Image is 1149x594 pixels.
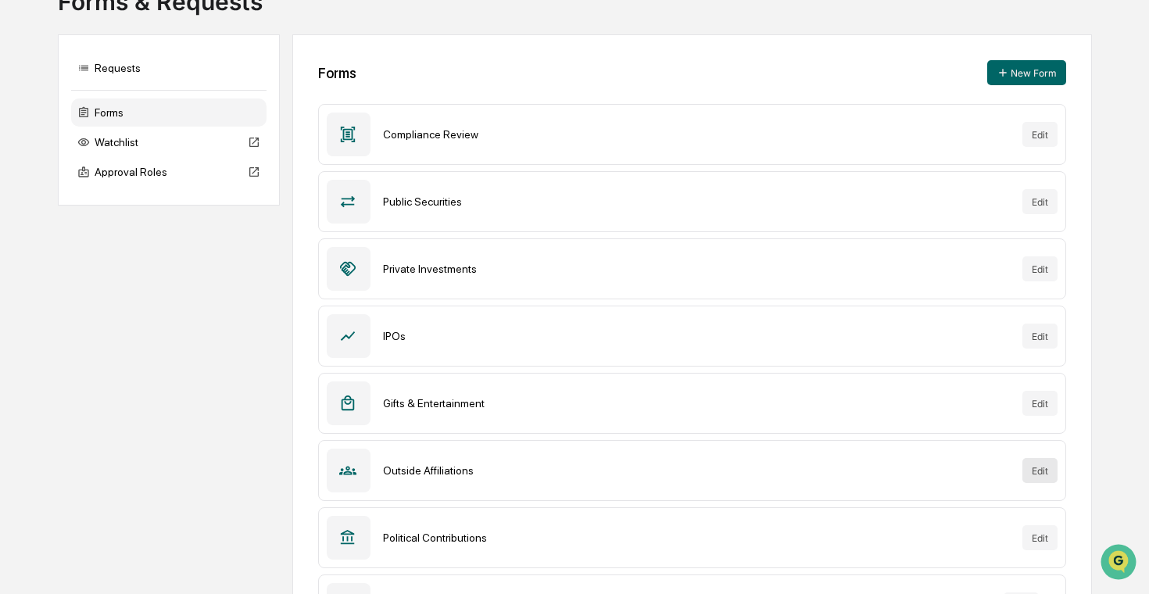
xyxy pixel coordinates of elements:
[71,54,267,82] div: Requests
[16,120,44,148] img: 1746055101610-c473b297-6a78-478c-a979-82029cc54cd1
[70,120,256,135] div: Start new chat
[33,120,61,148] img: 1751574470498-79e402a7-3db9-40a0-906f-966fe37d0ed6
[383,128,1010,141] div: Compliance Review
[107,313,200,342] a: 🗄️Attestations
[48,213,127,225] span: [PERSON_NAME]
[16,240,41,265] img: Cece Ferraez
[16,174,105,186] div: Past conversations
[113,321,126,334] div: 🗄️
[383,397,1010,410] div: Gifts & Entertainment
[1022,458,1058,483] button: Edit
[9,343,105,371] a: 🔎Data Lookup
[1022,189,1058,214] button: Edit
[1022,391,1058,416] button: Edit
[16,198,41,223] img: Cece Ferraez
[1022,324,1058,349] button: Edit
[71,158,267,186] div: Approval Roles
[1099,542,1141,585] iframe: Open customer support
[31,349,98,365] span: Data Lookup
[16,33,285,58] p: How can we help?
[1022,525,1058,550] button: Edit
[383,195,1010,208] div: Public Securities
[318,65,356,81] div: Forms
[130,255,135,267] span: •
[16,351,28,363] div: 🔎
[1022,122,1058,147] button: Edit
[48,255,127,267] span: [PERSON_NAME]
[383,531,1010,544] div: Political Contributions
[16,321,28,334] div: 🖐️
[71,98,267,127] div: Forms
[9,313,107,342] a: 🖐️Preclearance
[242,170,285,189] button: See all
[266,124,285,143] button: Start new chat
[129,320,194,335] span: Attestations
[383,263,1010,275] div: Private Investments
[110,387,189,399] a: Powered byPylon
[70,135,215,148] div: We're available if you need us!
[31,320,101,335] span: Preclearance
[156,388,189,399] span: Pylon
[130,213,135,225] span: •
[138,255,170,267] span: [DATE]
[987,60,1066,85] button: New Form
[383,464,1010,477] div: Outside Affiliations
[71,128,267,156] div: Watchlist
[138,213,170,225] span: [DATE]
[383,330,1010,342] div: IPOs
[1022,256,1058,281] button: Edit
